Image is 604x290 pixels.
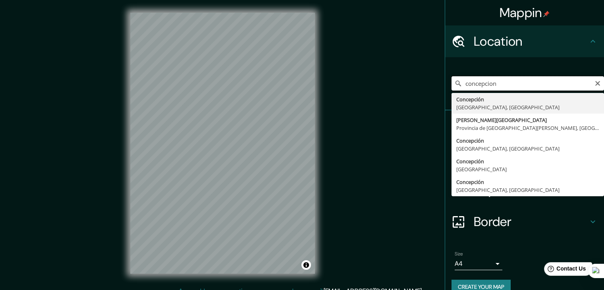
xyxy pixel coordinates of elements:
div: [GEOGRAPHIC_DATA] [456,165,599,173]
input: Pick your city or area [452,76,604,91]
h4: Border [474,214,588,230]
div: [PERSON_NAME][GEOGRAPHIC_DATA] [456,116,599,124]
div: Concepción [456,157,599,165]
h4: Mappin [500,5,550,21]
div: [GEOGRAPHIC_DATA], [GEOGRAPHIC_DATA] [456,145,599,153]
div: Style [445,142,604,174]
div: Pins [445,110,604,142]
label: Size [455,251,463,257]
iframe: Help widget launcher [533,259,595,281]
canvas: Map [130,13,315,274]
button: Toggle attribution [301,260,311,270]
div: Concepción [456,178,599,186]
div: [GEOGRAPHIC_DATA], [GEOGRAPHIC_DATA] [456,103,599,111]
h4: Location [474,33,588,49]
div: Provincia de [GEOGRAPHIC_DATA][PERSON_NAME], [GEOGRAPHIC_DATA] [456,124,599,132]
div: Concepción [456,95,599,103]
div: [GEOGRAPHIC_DATA], [GEOGRAPHIC_DATA] [456,186,599,194]
div: Layout [445,174,604,206]
img: pin-icon.png [543,11,550,17]
div: Border [445,206,604,238]
h4: Layout [474,182,588,198]
button: Clear [594,79,601,87]
div: A4 [455,257,502,270]
div: Location [445,25,604,57]
div: Concepción [456,137,599,145]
